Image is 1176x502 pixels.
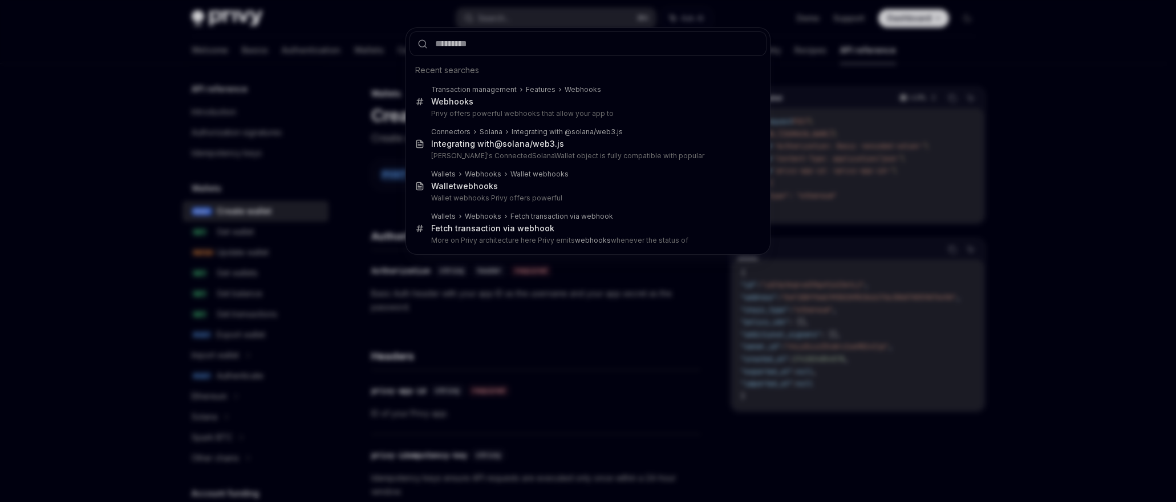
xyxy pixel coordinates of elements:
div: Webhooks [465,170,501,179]
div: Wallets [431,212,456,221]
div: Wallet webhooks [510,170,569,179]
p: More on Privy architecture here Privy emits whenever the status of [431,236,743,245]
div: Integrating with [431,139,564,149]
div: Transaction management [431,85,517,94]
b: Webhook [431,97,469,106]
div: Wallet [431,181,498,191]
div: Fetch transaction via webhook [510,212,613,221]
div: Webhooks [465,212,501,221]
p: Wallet webhooks Privy offers powerful [431,194,743,203]
div: Connectors [431,127,471,136]
div: Fetch transaction via webhook [431,223,554,234]
p: Privy offers powerful webhooks that allow your app to [431,109,743,118]
b: @solana/web3.js [494,139,564,148]
p: [PERSON_NAME]'s ConnectedSolanaWallet object is fully compatible with popular [431,151,743,160]
div: Webhooks [565,85,601,94]
div: s [431,97,473,107]
b: webhooks [456,181,498,191]
div: Solana [480,127,502,136]
div: Wallets [431,170,456,179]
b: webhooks [575,236,611,244]
span: Recent searches [415,65,479,76]
div: Integrating with @solana/web3.js [512,127,623,136]
div: Features [526,85,555,94]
